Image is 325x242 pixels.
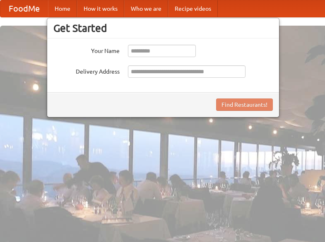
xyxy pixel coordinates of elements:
[77,0,124,17] a: How it works
[168,0,218,17] a: Recipe videos
[124,0,168,17] a: Who we are
[53,65,120,76] label: Delivery Address
[0,0,48,17] a: FoodMe
[53,22,273,34] h3: Get Started
[53,45,120,55] label: Your Name
[48,0,77,17] a: Home
[216,98,273,111] button: Find Restaurants!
